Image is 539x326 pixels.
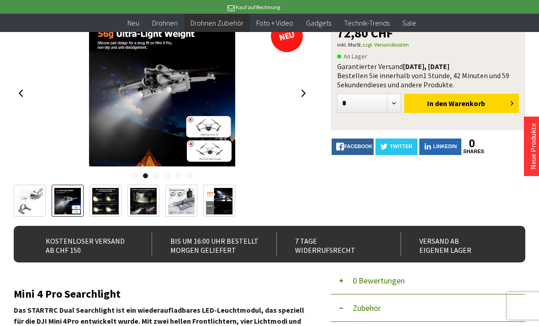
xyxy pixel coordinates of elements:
[146,14,184,32] a: Drohnen
[190,18,243,27] span: Drohnen Zubehör
[337,27,393,39] span: 72,80 CHF
[121,14,146,32] a: Neu
[419,139,461,155] a: LinkedIn
[390,144,412,149] span: twitter
[375,139,417,155] a: twitter
[152,233,261,256] div: Bis um 16:00 Uhr bestellt Morgen geliefert
[331,294,525,322] button: Zubehör
[401,233,510,256] div: Versand ab eigenem Lager
[362,41,409,48] a: zzgl. Versandkosten
[396,14,423,32] a: Sale
[403,62,449,71] b: [DATE], [DATE]
[152,18,178,27] span: Drohnen
[427,99,447,108] span: In den
[463,149,481,155] a: shares
[337,51,367,62] span: An Lager
[344,144,372,149] span: facebook
[449,99,485,108] span: Warenkorb
[337,71,509,89] span: 1 Stunde, 42 Minuten und 59 Sekunden
[16,188,43,214] img: Vorschau: Mini 4 Pro Searchlight
[404,94,518,113] button: In den Warenkorb
[463,139,481,149] a: 0
[337,39,519,50] p: inkl. MwSt.
[433,144,457,149] span: LinkedIn
[14,288,311,300] h2: Mini 4 Pro Searchlight
[337,62,519,89] div: Garantierter Versand Bestellen Sie innerhalb von dieses und andere Produkte.
[332,139,374,155] a: facebook
[27,233,137,256] div: Kostenloser Versand ab CHF 150
[402,18,416,27] span: Sale
[276,233,386,256] div: 7 Tage Widerrufsrecht
[331,267,525,294] button: 0 Bewertungen
[127,18,139,27] span: Neu
[250,14,300,32] a: Foto + Video
[300,14,338,32] a: Gadgets
[344,18,390,27] span: Technik-Trends
[306,18,331,27] span: Gadgets
[184,14,250,32] a: Drohnen Zubehör
[338,14,396,32] a: Technik-Trends
[528,123,538,170] a: Neue Produkte
[256,18,293,27] span: Foto + Video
